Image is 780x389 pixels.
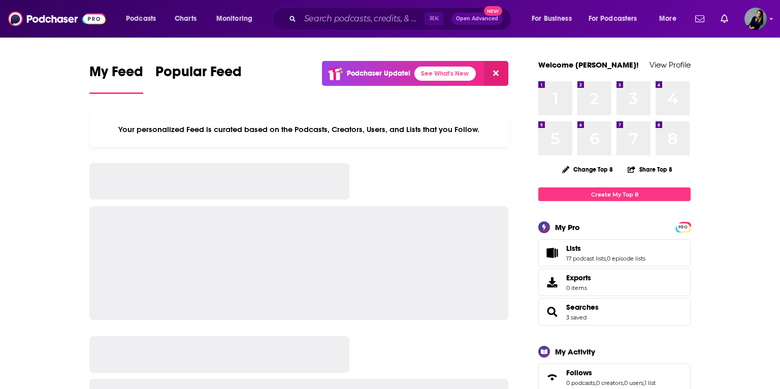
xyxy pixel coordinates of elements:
[451,13,503,25] button: Open AdvancedNew
[538,239,691,267] span: Lists
[542,370,562,384] a: Follows
[649,60,691,70] a: View Profile
[532,12,572,26] span: For Business
[566,273,591,282] span: Exports
[542,246,562,260] a: Lists
[8,9,106,28] img: Podchaser - Follow, Share and Rate Podcasts
[347,69,410,78] p: Podchaser Update!
[89,63,143,94] a: My Feed
[717,10,732,27] a: Show notifications dropdown
[175,12,197,26] span: Charts
[538,298,691,326] span: Searches
[209,11,266,27] button: open menu
[566,314,587,321] a: 3 saved
[126,12,156,26] span: Podcasts
[484,6,502,16] span: New
[282,7,521,30] div: Search podcasts, credits, & more...
[623,379,624,386] span: ,
[555,222,580,232] div: My Pro
[595,379,596,386] span: ,
[691,10,708,27] a: Show notifications dropdown
[414,67,476,81] a: See What's New
[555,347,595,356] div: My Activity
[566,368,656,377] a: Follows
[744,8,767,30] span: Logged in as LisaMaskey
[566,379,595,386] a: 0 podcasts
[596,379,623,386] a: 0 creators
[119,11,169,27] button: open menu
[168,11,203,27] a: Charts
[677,223,689,231] a: PRO
[659,12,676,26] span: More
[566,368,592,377] span: Follows
[589,12,637,26] span: For Podcasters
[566,255,606,262] a: 17 podcast lists
[525,11,584,27] button: open menu
[542,305,562,319] a: Searches
[627,159,673,179] button: Share Top 8
[300,11,425,27] input: Search podcasts, credits, & more...
[607,255,645,262] a: 0 episode lists
[644,379,656,386] a: 1 list
[744,8,767,30] button: Show profile menu
[155,63,242,94] a: Popular Feed
[566,303,599,312] a: Searches
[556,163,619,176] button: Change Top 8
[652,11,689,27] button: open menu
[89,112,508,147] div: Your personalized Feed is curated based on the Podcasts, Creators, Users, and Lists that you Follow.
[566,244,581,253] span: Lists
[456,16,498,21] span: Open Advanced
[538,60,639,70] a: Welcome [PERSON_NAME]!
[582,11,652,27] button: open menu
[542,275,562,289] span: Exports
[566,244,645,253] a: Lists
[216,12,252,26] span: Monitoring
[425,12,443,25] span: ⌘ K
[155,63,242,86] span: Popular Feed
[566,284,591,291] span: 0 items
[624,379,643,386] a: 0 users
[606,255,607,262] span: ,
[643,379,644,386] span: ,
[538,269,691,296] a: Exports
[89,63,143,86] span: My Feed
[744,8,767,30] img: User Profile
[538,187,691,201] a: Create My Top 8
